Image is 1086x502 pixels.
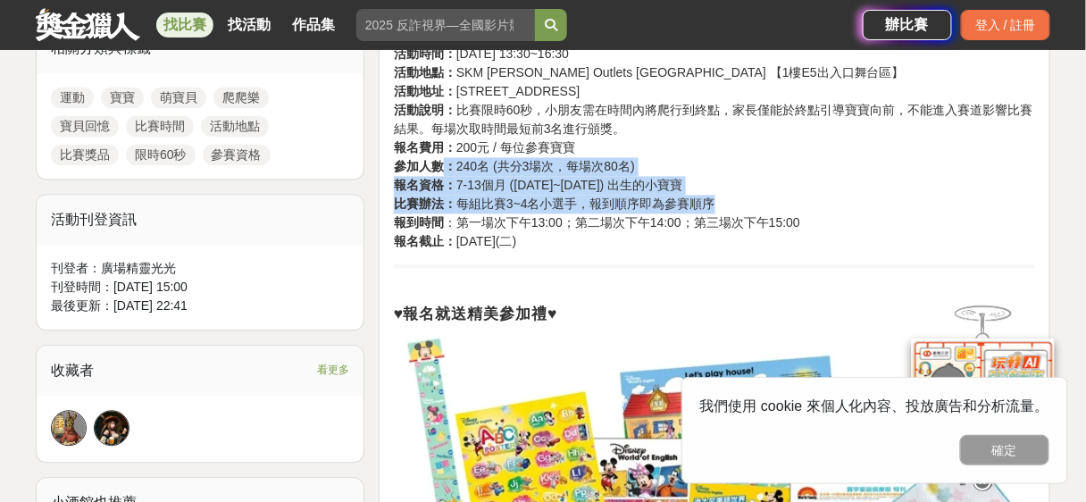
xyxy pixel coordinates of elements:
div: 最後更新： [DATE] 22:41 [51,297,349,316]
span: 每組比賽3~4名小選手，報到順序即為參賽順序 [394,197,715,212]
strong: 活動地址： [394,85,456,99]
a: 比賽獎品 [51,145,119,166]
strong: 活動說明： [394,104,456,118]
div: 刊登者： 廣場精靈光光 [51,260,349,279]
span: [DATE] 13:30~16:30 [394,47,569,62]
button: 確定 [960,435,1049,465]
span: [STREET_ADDRESS] [394,85,580,99]
div: 活動刊登資訊 [37,196,363,246]
input: 2025 反詐視界—全國影片競賽 [356,9,535,41]
span: SKM [PERSON_NAME] Outlets [GEOGRAPHIC_DATA] 【1樓E5出入口舞台區】 [394,66,905,80]
a: 參賽資格 [203,145,271,166]
a: 萌寶貝 [151,88,206,109]
span: ：第一場次下午13:00；第二場次下午14:00；第三場次下午15:00 [394,216,800,230]
strong: 報名截止： [394,235,456,249]
span: [DATE](二) [394,235,516,249]
a: 找比賽 [156,13,213,38]
strong: 報到時間 [394,216,444,230]
span: 240名 (共分3場次，每場次80名) [394,160,635,174]
strong: 報名費用： [394,141,456,155]
span: 收藏者 [51,364,94,379]
span: 200元 / 每位參賽寶寶 [394,141,575,155]
a: 運動 [51,88,94,109]
a: 寶貝回憶 [51,116,119,138]
div: 刊登時間： [DATE] 15:00 [51,279,349,297]
strong: 活動地點： [394,66,456,80]
img: Avatar [52,412,86,446]
span: 我們使用 cookie 來個人化內容、投放廣告和分析流量。 [700,398,1049,414]
a: 活動地點 [201,116,269,138]
a: 找活動 [221,13,278,38]
span: 比賽限時60秒，小朋友需在時間內將爬行到終點，家長僅能於終點引導寶寶向前，不能進入賽道影響比賽結果。每場次取時間最短前3名進行頒獎。 [394,104,1033,137]
strong: 活動時間： [394,47,456,62]
img: d2146d9a-e6f6-4337-9592-8cefde37ba6b.png [912,337,1055,456]
a: 寶寶 [101,88,144,109]
strong: 報名資格： [394,179,456,193]
strong: ♥報名就送精美參加禮♥ [394,305,557,323]
a: 爬爬樂 [213,88,269,109]
strong: 參加人數： [394,160,456,174]
a: 限時60秒 [126,145,196,166]
div: 登入 / 註冊 [961,10,1050,40]
a: 作品集 [285,13,342,38]
span: 7-13個月 ([DATE]~[DATE]) 出生的小寶寶 [394,179,682,193]
a: 比賽時間 [126,116,194,138]
a: Avatar [51,411,87,447]
a: Avatar [94,411,129,447]
strong: 比賽辦法： [394,197,456,212]
span: 看更多 [317,361,349,381]
img: Avatar [95,412,129,446]
a: 辦比賽 [863,10,952,40]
